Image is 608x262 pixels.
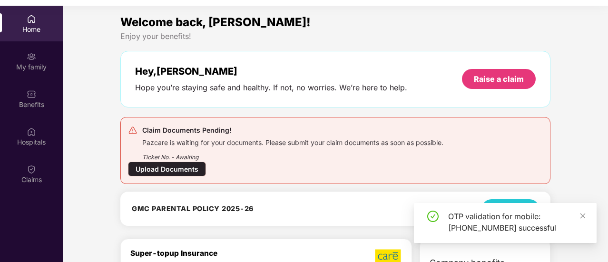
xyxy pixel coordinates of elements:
img: svg+xml;base64,PHN2ZyB4bWxucz0iaHR0cDovL3d3dy53My5vcmcvMjAwMC9zdmciIHdpZHRoPSIyNCIgaGVpZ2h0PSIyNC... [128,126,137,135]
h4: GMC PARENTAL POLICY 2025-26 [132,204,254,213]
img: svg+xml;base64,PHN2ZyBpZD0iQ2xhaW0iIHhtbG5zPSJodHRwOi8vd3d3LnczLm9yZy8yMDAwL3N2ZyIgd2lkdGg9IjIwIi... [27,165,36,174]
span: close [579,213,586,219]
span: Welcome back, [PERSON_NAME]! [120,15,311,29]
span: check-circle [427,211,439,222]
div: OTP validation for mobile: [PHONE_NUMBER] successful [448,211,585,233]
div: Claim Documents Pending! [142,125,443,136]
img: svg+xml;base64,PHN2ZyBpZD0iQmVuZWZpdHMiIHhtbG5zPSJodHRwOi8vd3d3LnczLm9yZy8yMDAwL3N2ZyIgd2lkdGg9Ij... [27,89,36,99]
img: svg+xml;base64,PHN2ZyB3aWR0aD0iMjAiIGhlaWdodD0iMjAiIHZpZXdCb3g9IjAgMCAyMCAyMCIgZmlsbD0ibm9uZSIgeG... [27,52,36,61]
button: Take action [482,199,539,218]
img: svg+xml;base64,PHN2ZyBpZD0iSG9zcGl0YWxzIiB4bWxucz0iaHR0cDovL3d3dy53My5vcmcvMjAwMC9zdmciIHdpZHRoPS... [27,127,36,136]
div: Upload Documents [128,162,206,176]
div: Hey, [PERSON_NAME] [135,66,407,77]
div: Hope you’re staying safe and healthy. If not, no worries. We’re here to help. [135,83,407,93]
div: Super-topup Insurance [130,249,289,258]
div: Enjoy your benefits! [120,31,550,41]
div: Pazcare is waiting for your documents. Please submit your claim documents as soon as possible. [142,136,443,147]
div: Ticket No. - Awaiting [142,147,443,162]
img: svg+xml;base64,PHN2ZyBpZD0iSG9tZSIgeG1sbnM9Imh0dHA6Ly93d3cudzMub3JnLzIwMDAvc3ZnIiB3aWR0aD0iMjAiIG... [27,14,36,24]
div: Raise a claim [474,74,524,84]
